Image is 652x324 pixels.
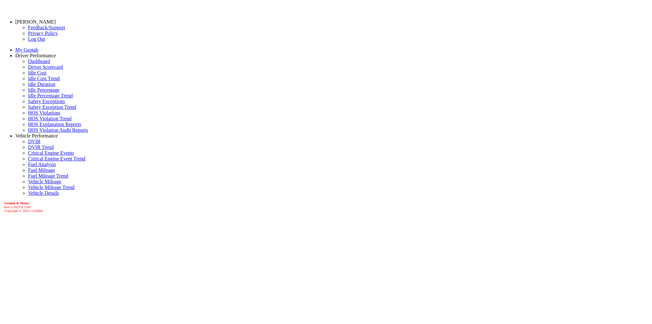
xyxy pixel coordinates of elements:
[28,179,61,184] a: Vehicle Mileage
[28,162,56,167] a: Fuel Analysis
[28,76,60,81] a: Idle Cost Trend
[28,87,60,93] a: Idle Percentage
[15,19,56,25] a: [PERSON_NAME]
[4,201,649,213] div: Copyright © 2025, Gridline
[15,47,38,53] a: My Geotab
[15,53,56,58] a: Driver Performance
[28,144,53,150] a: DVIR Trend
[28,36,45,42] a: Log Out
[28,31,58,36] a: Privacy Policy
[28,127,88,133] a: HOS Violation Audit Reports
[4,201,29,205] b: Gemini & Motor
[28,93,73,98] a: Idle Percentage Trend
[28,139,40,144] a: DVIR
[28,104,76,110] a: Safety Exception Trend
[28,59,50,64] a: Dashboard
[28,173,68,179] a: Fuel Mileage Trend
[15,133,58,138] a: Vehicle Performance
[28,64,63,70] a: Driver Scorecard
[28,185,74,190] a: Vehicle Mileage Trend
[28,167,55,173] a: Fuel Mileage
[28,81,55,87] a: Idle Duration
[28,122,81,127] a: HOS Explanation Reports
[28,25,65,30] a: Feedback/Support
[28,156,85,161] a: Critical Engine Event Trend
[28,190,59,196] a: Vehicle Details
[28,150,74,156] a: Critical Engine Events
[28,70,46,75] a: Idle Cost
[4,205,31,209] i: beta v.2025.6.2182
[28,99,65,104] a: Safety Exceptions
[28,116,72,121] a: HOS Violation Trend
[28,110,60,116] a: HOS Violations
